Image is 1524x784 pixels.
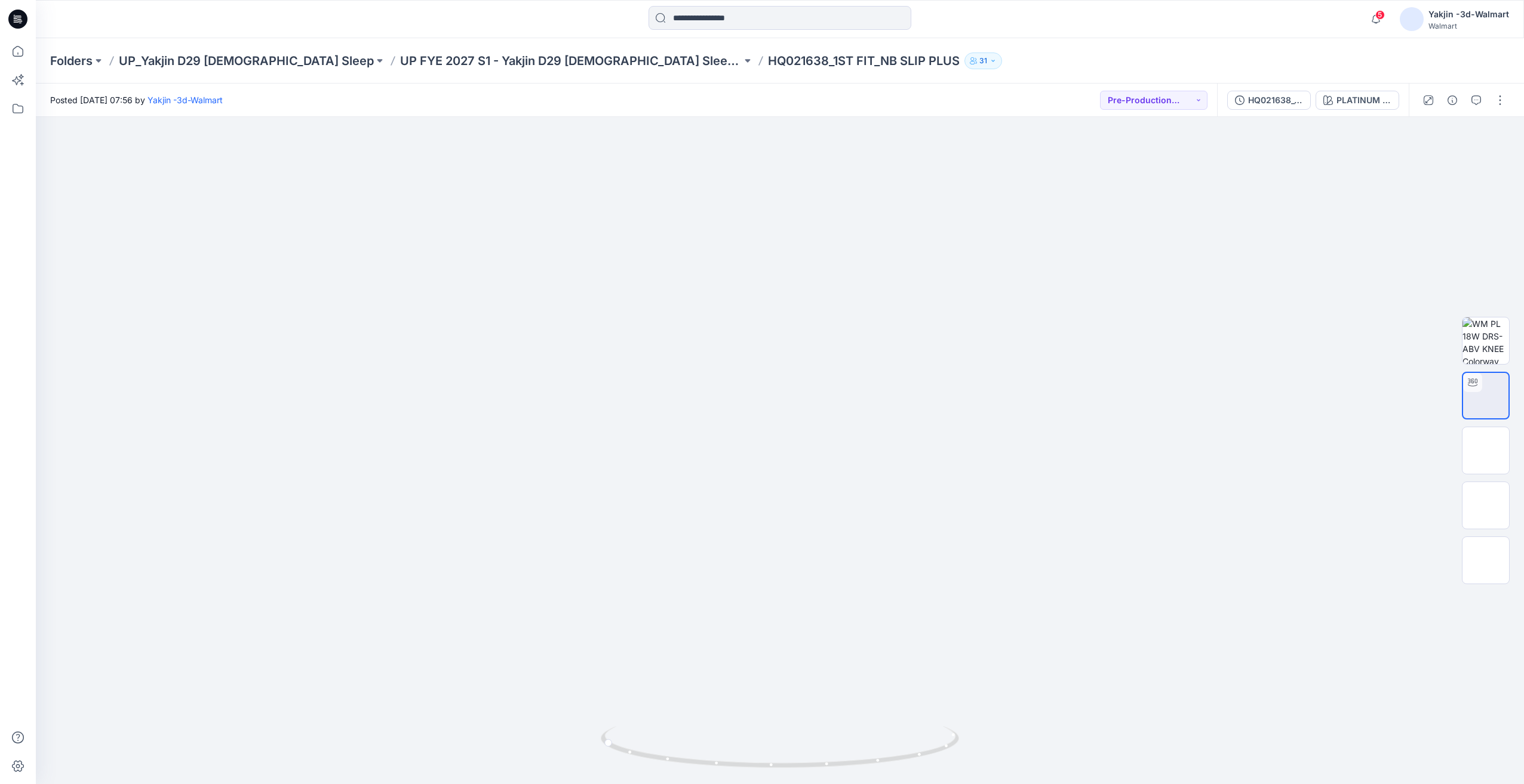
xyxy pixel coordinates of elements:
img: avatar [1400,7,1424,31]
div: Walmart [1428,21,1509,30]
a: Yakjin -3d-Walmart [148,95,223,105]
div: Yakjin -3d-Walmart [1428,7,1509,21]
a: Folders [50,53,93,69]
button: PLATINUM SILVER HEATHER BC02 [1316,91,1399,110]
p: 31 [979,54,987,67]
div: PLATINUM SILVER HEATHER BC02 [1336,94,1391,107]
div: HQ021638_1ST FIT_NB SLIP PLUS [1248,94,1303,107]
a: UP_Yakjin D29 [DEMOGRAPHIC_DATA] Sleep [119,53,374,69]
button: Details [1443,91,1462,110]
a: UP FYE 2027 S1 - Yakjin D29 [DEMOGRAPHIC_DATA] Sleepwear [400,53,742,69]
button: HQ021638_1ST FIT_NB SLIP PLUS [1227,91,1311,110]
button: 31 [964,53,1002,69]
span: Posted [DATE] 07:56 by [50,94,223,106]
p: HQ021638_1ST FIT_NB SLIP PLUS [768,53,960,69]
span: 5 [1375,10,1385,20]
img: WM PL 18W DRS-ABV KNEE Colorway wo Avatar [1462,317,1509,364]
